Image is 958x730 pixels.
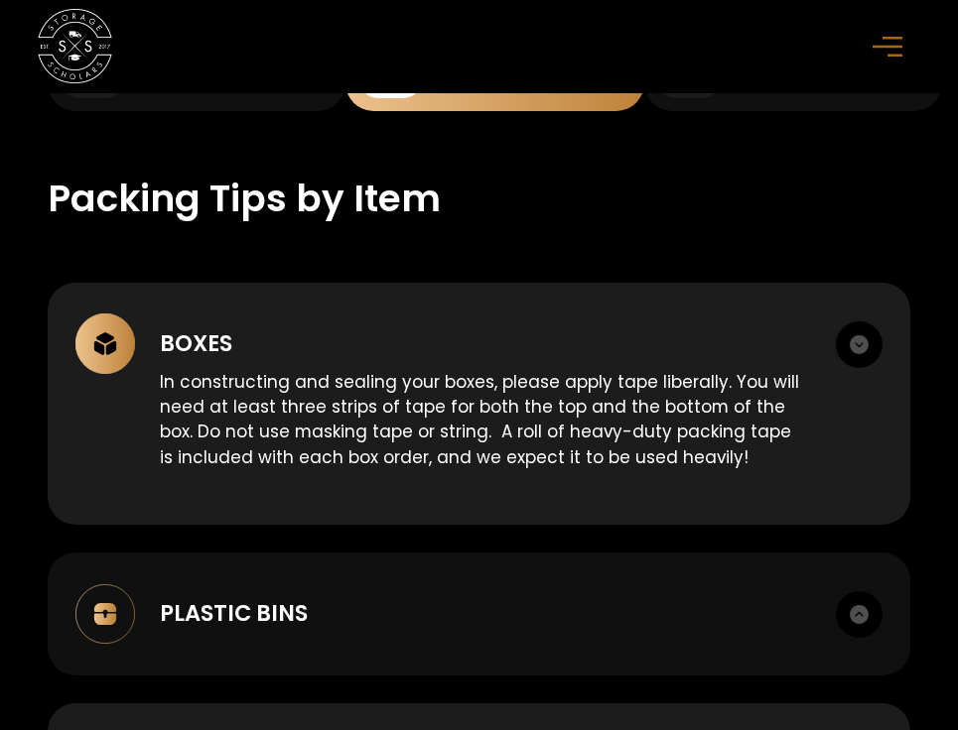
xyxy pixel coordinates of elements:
p: In constructing and sealing your boxes, please apply tape liberally. You will need at least three... [160,370,807,470]
img: Storage Scholars main logo [38,9,112,83]
div: Plastic Bins [160,597,308,631]
div: Boxes [160,327,232,361]
div: menu [861,17,920,76]
a: home [38,9,112,83]
div: Packing Tips by Item [48,171,441,226]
